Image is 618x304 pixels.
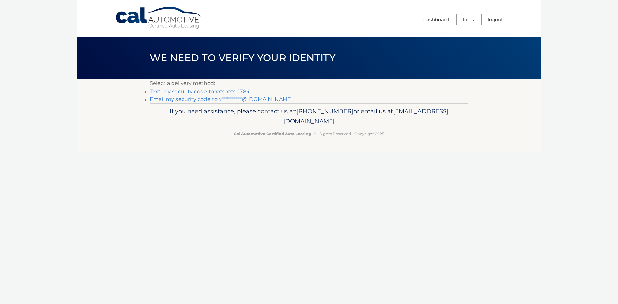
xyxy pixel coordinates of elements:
[234,131,311,136] strong: Cal Automotive Certified Auto Leasing
[150,88,250,95] a: Text my security code to xxx-xxx-2784
[115,6,202,29] a: Cal Automotive
[150,79,468,88] p: Select a delivery method:
[154,130,464,137] p: - All Rights Reserved - Copyright 2025
[488,14,503,25] a: Logout
[296,107,353,115] span: [PHONE_NUMBER]
[423,14,449,25] a: Dashboard
[150,96,293,102] a: Email my security code to y**********@[DOMAIN_NAME]
[463,14,474,25] a: FAQ's
[150,52,335,64] span: We need to verify your identity
[154,106,464,127] p: If you need assistance, please contact us at: or email us at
